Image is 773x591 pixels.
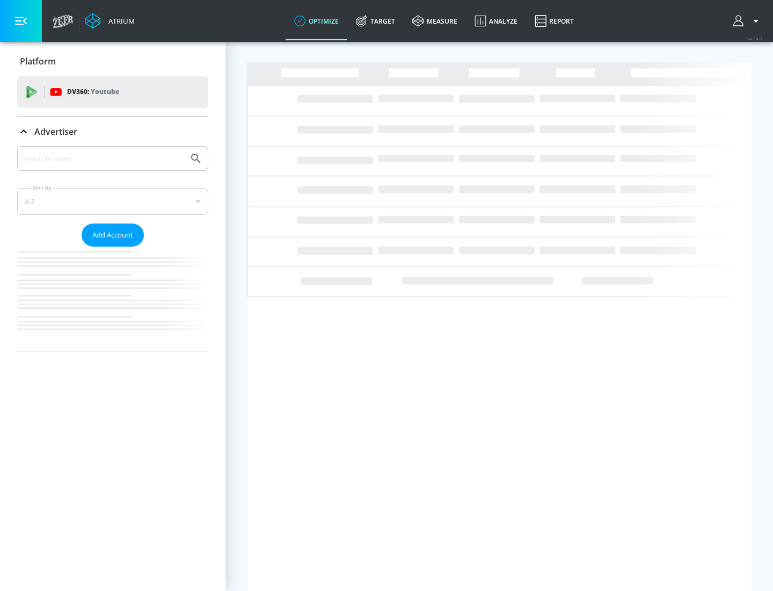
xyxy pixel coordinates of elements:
[92,229,133,241] span: Add Account
[286,2,347,40] a: optimize
[404,2,466,40] a: measure
[82,224,144,247] button: Add Account
[31,184,54,191] label: Sort By
[17,117,208,147] div: Advertiser
[347,2,404,40] a: Target
[67,86,119,98] p: DV360:
[526,2,582,40] a: Report
[17,46,208,76] div: Platform
[17,146,208,351] div: Advertiser
[85,13,135,29] a: Atrium
[104,16,135,26] div: Atrium
[34,126,77,138] p: Advertiser
[17,188,208,215] div: A-Z
[20,55,56,67] p: Platform
[17,76,208,108] div: DV360: Youtube
[21,152,184,165] input: Search by name
[17,247,208,351] nav: list of Advertiser
[466,2,526,40] a: Analyze
[91,86,119,97] p: Youtube
[747,35,762,41] span: v 4.24.0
